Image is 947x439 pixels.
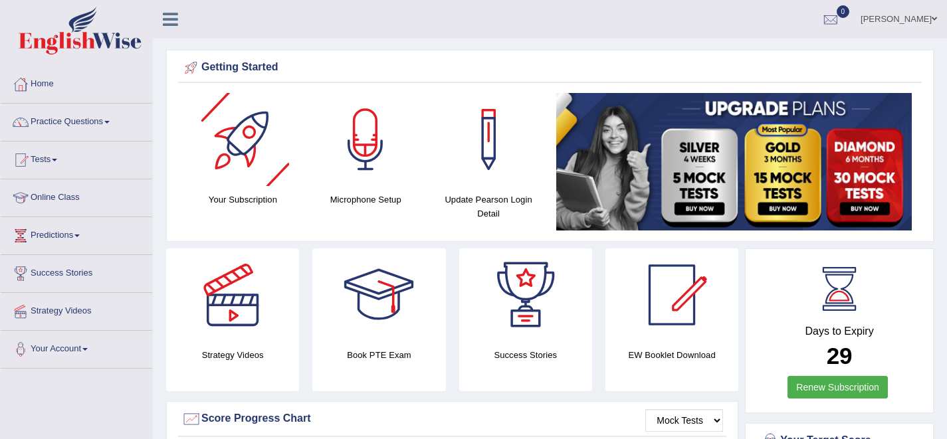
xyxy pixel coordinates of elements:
h4: Your Subscription [188,193,298,207]
h4: Update Pearson Login Detail [434,193,544,220]
h4: Strategy Videos [166,348,299,362]
a: Home [1,66,152,99]
div: Score Progress Chart [181,409,723,429]
a: Online Class [1,179,152,213]
a: Tests [1,141,152,175]
h4: Days to Expiry [760,325,918,337]
b: 29 [827,343,853,369]
img: small5.jpg [556,93,912,230]
h4: Microphone Setup [311,193,421,207]
div: Getting Started [181,58,918,78]
span: 0 [837,5,850,18]
h4: Success Stories [459,348,592,362]
a: Predictions [1,217,152,250]
a: Strategy Videos [1,293,152,326]
a: Your Account [1,331,152,364]
a: Success Stories [1,255,152,288]
h4: EW Booklet Download [605,348,738,362]
a: Renew Subscription [788,376,888,398]
a: Practice Questions [1,104,152,137]
h4: Book PTE Exam [312,348,445,362]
